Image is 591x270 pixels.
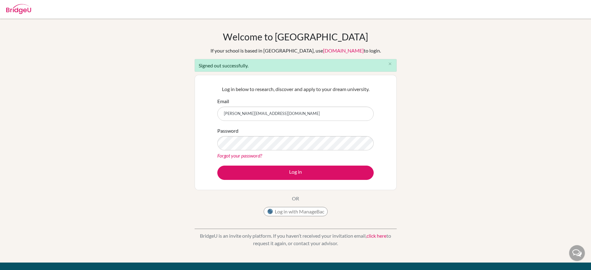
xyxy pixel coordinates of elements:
[292,195,299,202] p: OR
[264,207,328,216] button: Log in with ManageBac
[217,153,262,158] a: Forgot your password?
[384,59,396,69] button: Close
[323,48,364,53] a: [DOMAIN_NAME]
[195,59,397,72] div: Signed out successfully.
[210,47,381,54] div: If your school is based in [GEOGRAPHIC_DATA], use to login.
[223,31,368,42] h1: Welcome to [GEOGRAPHIC_DATA]
[388,62,392,66] i: close
[217,85,374,93] p: Log in below to research, discover and apply to your dream university.
[367,233,386,239] a: click here
[217,127,238,135] label: Password
[217,98,229,105] label: Email
[195,232,397,247] p: BridgeU is an invite only platform. If you haven’t received your invitation email, to request it ...
[217,166,374,180] button: Log in
[6,4,31,14] img: Bridge-U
